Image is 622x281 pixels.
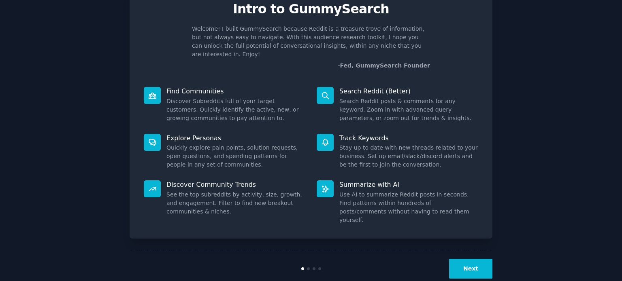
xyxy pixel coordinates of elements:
p: Search Reddit (Better) [339,87,478,95]
p: Welcome! I built GummySearch because Reddit is a treasure trove of information, but not always ea... [192,25,430,59]
button: Next [449,259,492,279]
p: Summarize with AI [339,180,478,189]
p: Explore Personas [166,134,305,142]
dd: Stay up to date with new threads related to your business. Set up email/slack/discord alerts and ... [339,144,478,169]
p: Discover Community Trends [166,180,305,189]
p: Find Communities [166,87,305,95]
dd: Use AI to summarize Reddit posts in seconds. Find patterns within hundreds of posts/comments with... [339,190,478,224]
dd: Search Reddit posts & comments for any keyword. Zoom in with advanced query parameters, or zoom o... [339,97,478,123]
dd: Quickly explore pain points, solution requests, open questions, and spending patterns for people ... [166,144,305,169]
p: Intro to GummySearch [138,2,484,16]
dd: Discover Subreddits full of your target customers. Quickly identify the active, new, or growing c... [166,97,305,123]
a: Fed, GummySearch Founder [340,62,430,69]
p: Track Keywords [339,134,478,142]
div: - [338,61,430,70]
dd: See the top subreddits by activity, size, growth, and engagement. Filter to find new breakout com... [166,190,305,216]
